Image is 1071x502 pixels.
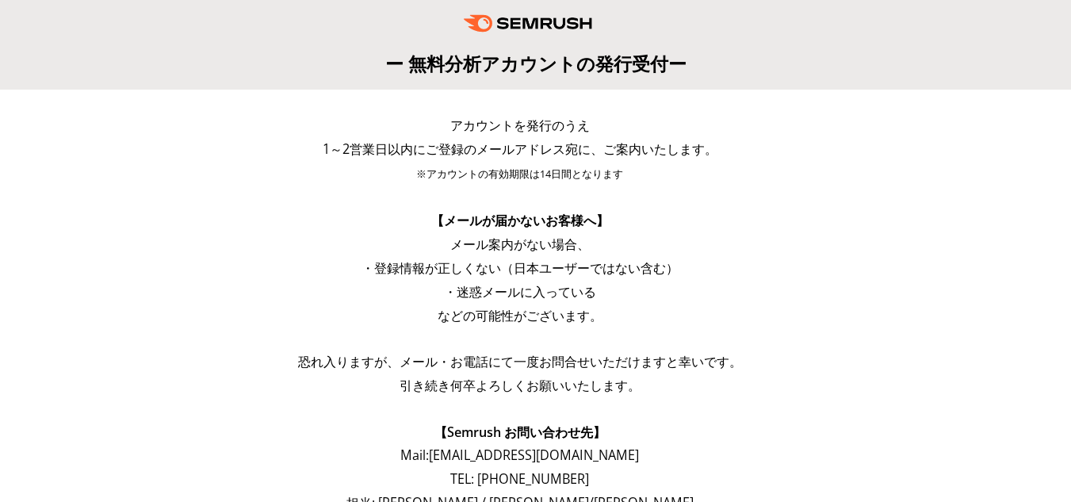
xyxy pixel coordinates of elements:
[434,423,606,441] span: 【Semrush お問い合わせ先】
[416,167,623,181] span: ※アカウントの有効期限は14日間となります
[323,140,717,158] span: 1～2営業日以内にご登録のメールアドレス宛に、ご案内いたします。
[450,236,590,253] span: メール案内がない場合、
[450,117,590,134] span: アカウントを発行のうえ
[444,283,596,301] span: ・迷惑メールに入っている
[400,446,639,464] span: Mail: [EMAIL_ADDRESS][DOMAIN_NAME]
[298,353,742,370] span: 恐れ入りますが、メール・お電話にて一度お問合せいただけますと幸いです。
[431,212,609,229] span: 【メールが届かないお客様へ】
[361,259,679,277] span: ・登録情報が正しくない（日本ユーザーではない含む）
[385,51,687,76] span: ー 無料分析アカウントの発行受付ー
[400,377,641,394] span: 引き続き何卒よろしくお願いいたします。
[438,307,602,324] span: などの可能性がございます。
[450,470,589,488] span: TEL: [PHONE_NUMBER]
